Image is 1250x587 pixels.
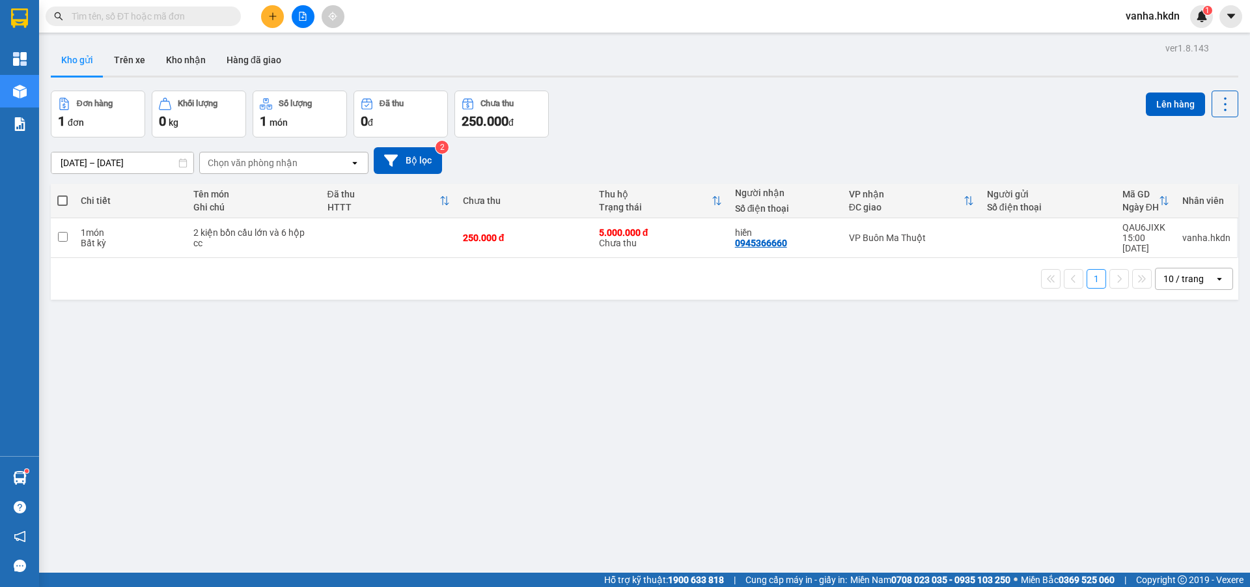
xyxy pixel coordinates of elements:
[1122,233,1169,253] div: 15:00 [DATE]
[261,5,284,28] button: plus
[604,573,724,587] span: Hỗ trợ kỹ thuật:
[1182,195,1230,206] div: Nhân viên
[292,5,314,28] button: file-add
[462,113,508,129] span: 250.000
[508,117,514,128] span: đ
[368,117,373,128] span: đ
[1122,202,1159,212] div: Ngày ĐH
[193,189,314,199] div: Tên món
[745,573,847,587] span: Cung cấp máy in - giấy in:
[68,117,84,128] span: đơn
[51,91,145,137] button: Đơn hàng1đơn
[891,575,1010,585] strong: 0708 023 035 - 0935 103 250
[77,99,113,108] div: Đơn hàng
[1116,184,1176,218] th: Toggle SortBy
[270,117,288,128] span: món
[152,91,246,137] button: Khối lượng0kg
[463,233,586,243] div: 250.000 đ
[849,202,964,212] div: ĐC giao
[216,44,292,76] button: Hàng đã giao
[599,189,712,199] div: Thu hộ
[354,91,448,137] button: Đã thu0đ
[735,227,836,238] div: hiền
[1203,6,1212,15] sup: 1
[159,113,166,129] span: 0
[72,9,225,23] input: Tìm tên, số ĐT hoặc mã đơn
[81,227,180,238] div: 1 món
[735,203,836,214] div: Số điện thoại
[260,113,267,129] span: 1
[350,158,360,168] svg: open
[599,227,722,248] div: Chưa thu
[735,188,836,198] div: Người nhận
[322,5,344,28] button: aim
[1059,575,1115,585] strong: 0369 525 060
[480,99,514,108] div: Chưa thu
[14,501,26,513] span: question-circle
[104,44,156,76] button: Trên xe
[436,141,449,154] sup: 2
[327,202,439,212] div: HTTT
[13,117,27,131] img: solution-icon
[13,85,27,98] img: warehouse-icon
[1122,189,1159,199] div: Mã GD
[849,233,974,243] div: VP Buôn Ma Thuột
[374,147,442,174] button: Bộ lọc
[454,91,549,137] button: Chưa thu250.000đ
[178,99,217,108] div: Khối lượng
[592,184,729,218] th: Toggle SortBy
[156,44,216,76] button: Kho nhận
[1122,222,1169,233] div: QAU6JIXK
[268,12,277,21] span: plus
[279,99,312,108] div: Số lượng
[193,202,314,212] div: Ghi chú
[1196,10,1208,22] img: icon-new-feature
[1205,6,1210,15] span: 1
[1014,577,1018,582] span: ⚪️
[51,152,193,173] input: Select a date range.
[193,227,314,248] div: 2 kiện bồn cầu lớn và 6 hộp cc
[58,113,65,129] span: 1
[11,8,28,28] img: logo-vxr
[850,573,1010,587] span: Miền Nam
[1214,274,1225,284] svg: open
[51,44,104,76] button: Kho gửi
[253,91,347,137] button: Số lượng1món
[987,202,1109,212] div: Số điện thoại
[463,195,586,206] div: Chưa thu
[208,156,298,169] div: Chọn văn phòng nhận
[327,189,439,199] div: Đã thu
[1115,8,1190,24] span: vanha.hkdn
[25,469,29,473] sup: 1
[321,184,456,218] th: Toggle SortBy
[81,195,180,206] div: Chi tiết
[668,575,724,585] strong: 1900 633 818
[1124,573,1126,587] span: |
[298,12,307,21] span: file-add
[734,573,736,587] span: |
[1225,10,1237,22] span: caret-down
[81,238,180,248] div: Bất kỳ
[1182,233,1230,243] div: vanha.hkdn
[1165,41,1209,55] div: ver 1.8.143
[849,189,964,199] div: VP nhận
[1219,5,1242,28] button: caret-down
[1146,93,1205,116] button: Lên hàng
[54,12,63,21] span: search
[599,227,722,238] div: 5.000.000 đ
[735,238,787,248] div: 0945366660
[169,117,178,128] span: kg
[14,530,26,543] span: notification
[361,113,368,129] span: 0
[1021,573,1115,587] span: Miền Bắc
[987,189,1109,199] div: Người gửi
[14,560,26,572] span: message
[328,12,337,21] span: aim
[13,52,27,66] img: dashboard-icon
[1163,272,1204,285] div: 10 / trang
[1178,575,1187,584] span: copyright
[13,471,27,485] img: warehouse-icon
[842,184,980,218] th: Toggle SortBy
[599,202,712,212] div: Trạng thái
[380,99,404,108] div: Đã thu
